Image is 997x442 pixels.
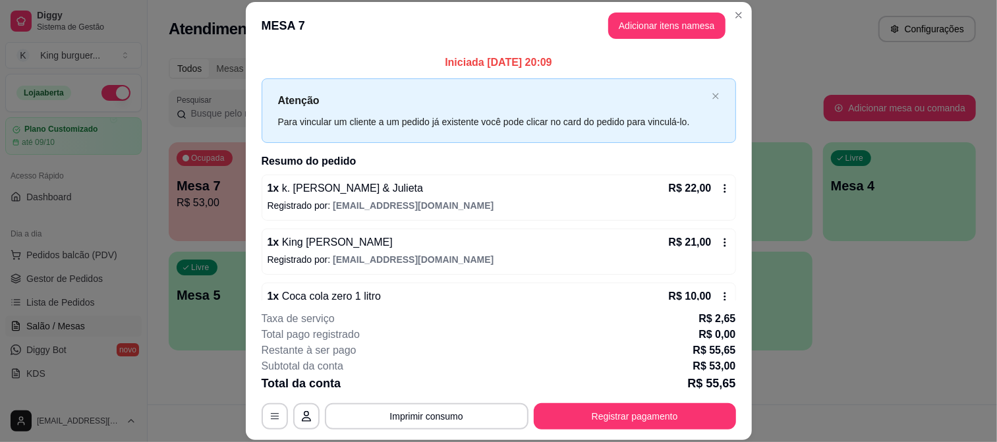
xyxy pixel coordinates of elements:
p: Taxa de serviço [262,311,335,327]
p: Iniciada [DATE] 20:09 [262,55,736,70]
div: Para vincular um cliente a um pedido já existente você pode clicar no card do pedido para vinculá... [278,115,706,129]
button: close [712,92,720,101]
p: R$ 53,00 [693,358,736,374]
p: Registrado por: [268,199,730,212]
p: R$ 22,00 [669,180,712,196]
p: R$ 2,65 [698,311,735,327]
p: 1 x [268,289,382,304]
p: R$ 0,00 [698,327,735,343]
p: Registrado por: [268,253,730,266]
p: Subtotal da conta [262,358,344,374]
p: 1 x [268,180,424,196]
button: Close [728,5,749,26]
p: R$ 10,00 [669,289,712,304]
button: Adicionar itens namesa [608,13,726,39]
h2: Resumo do pedido [262,153,736,169]
p: Total da conta [262,374,341,393]
button: Registrar pagamento [534,403,736,429]
p: Total pago registrado [262,327,360,343]
button: Imprimir consumo [325,403,528,429]
p: 1 x [268,235,393,250]
span: close [712,92,720,100]
header: MESA 7 [246,2,752,49]
p: Atenção [278,92,706,109]
span: [EMAIL_ADDRESS][DOMAIN_NAME] [333,200,494,211]
p: R$ 21,00 [669,235,712,250]
span: King [PERSON_NAME] [279,236,393,248]
span: k. [PERSON_NAME] & Julieta [279,182,423,194]
span: [EMAIL_ADDRESS][DOMAIN_NAME] [333,254,494,265]
p: R$ 55,65 [693,343,736,358]
p: Restante à ser pago [262,343,356,358]
span: Coca cola zero 1 litro [279,290,381,302]
p: R$ 55,65 [687,374,735,393]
